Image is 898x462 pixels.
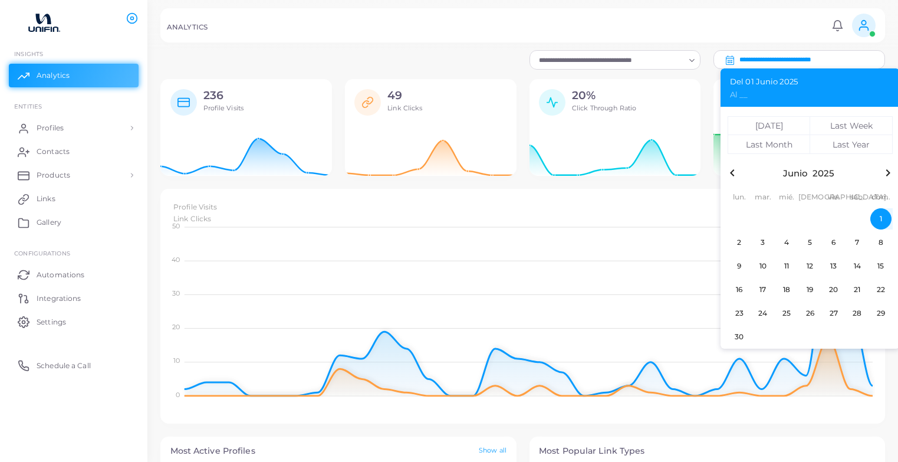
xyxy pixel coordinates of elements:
button: 27 [822,302,846,325]
input: Search for option [535,54,685,67]
span: 3 [752,232,774,253]
span: 13 [823,255,844,277]
span: Analytics [37,70,70,81]
div: Search for option [529,50,701,69]
button: 17 [751,278,775,302]
div: [DATE] [755,122,783,130]
button: 4 [775,231,798,254]
span: 14 [847,255,868,277]
button: 7 [846,231,869,254]
span: Gallery [37,217,61,228]
h2: 20% [572,89,636,103]
span: Del 01 Junio 2025 [730,78,798,91]
div: Last Week [830,122,873,130]
button: 13 [822,254,846,278]
button: Last Week [810,116,893,135]
span: 21 [847,279,868,300]
span: Profile Visits [203,104,244,112]
span: 24 [752,303,774,324]
span: Schedule a Call [37,361,91,371]
span: 27 [823,303,844,324]
button: 28 [846,302,869,325]
button: 25 [775,302,798,325]
div: mar. [751,192,775,202]
button: 2 [728,231,751,254]
span: Settings [37,317,66,327]
button: 1 [869,207,893,231]
img: logo [11,11,76,33]
a: Gallery [9,211,139,234]
button: 15 [869,254,893,278]
button: Last Year [810,135,893,154]
span: 6 [823,232,844,253]
span: 10 [752,255,774,277]
span: 29 [870,303,892,324]
a: Show all [479,446,506,456]
button: 30 [728,325,751,349]
button: 20 [822,278,846,302]
span: 19 [800,279,821,300]
a: Integrations [9,286,139,310]
span: 15 [870,255,892,277]
button: Last Month [728,135,810,154]
span: 11 [776,255,797,277]
button: 6 [822,231,846,254]
span: ENTITIES [14,103,42,110]
button: 19 [798,278,822,302]
span: Profiles [37,123,64,133]
h4: Most Popular Link Types [539,446,876,456]
button: 8 [869,231,893,254]
a: Profiles [9,116,139,140]
h2: 236 [203,89,244,103]
span: 18 [776,279,797,300]
span: 7 [847,232,868,253]
button: 16 [728,278,751,302]
h5: ANALYTICS [167,23,208,31]
span: Links [37,194,55,204]
button: 23 [728,302,751,325]
span: Automations [37,270,84,280]
span: 4 [776,232,797,253]
button: 11 [775,254,798,278]
button: [DATE] [728,116,810,135]
a: Settings [9,310,139,333]
span: Profile Visits [173,202,218,211]
button: 3 [751,231,775,254]
span: 17 [752,279,774,300]
tspan: 40 [171,255,179,264]
div: Last Month [746,140,792,149]
span: Link Clicks [173,214,211,223]
span: Integrations [37,293,81,304]
div: sáb. [846,192,869,202]
tspan: 50 [172,222,179,230]
span: 9 [729,255,750,277]
button: 26 [798,302,822,325]
button: 14 [846,254,869,278]
span: 28 [847,303,868,324]
span: Products [37,170,70,181]
span: 2 [729,232,750,253]
span: 22 [870,279,892,300]
div: [DEMOGRAPHIC_DATA]. [798,192,822,202]
tspan: 30 [172,289,179,297]
h4: Most Active Profiles [170,446,255,456]
tspan: 10 [173,356,179,365]
div: mié. [775,192,798,202]
span: 16 [729,279,750,300]
div: lun. [728,192,751,202]
span: 23 [729,303,750,324]
div: vie. [822,192,846,202]
span: Al __ [730,91,748,104]
a: Schedule a Call [9,353,139,377]
span: Click Through Ratio [572,104,636,112]
button: 5 [798,231,822,254]
button: 29 [869,302,893,325]
button: Junio [783,169,808,178]
a: Links [9,187,139,211]
tspan: 0 [175,391,179,399]
button: 18 [775,278,798,302]
span: 1 [870,208,892,230]
button: 21 [846,278,869,302]
button: 22 [869,278,893,302]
